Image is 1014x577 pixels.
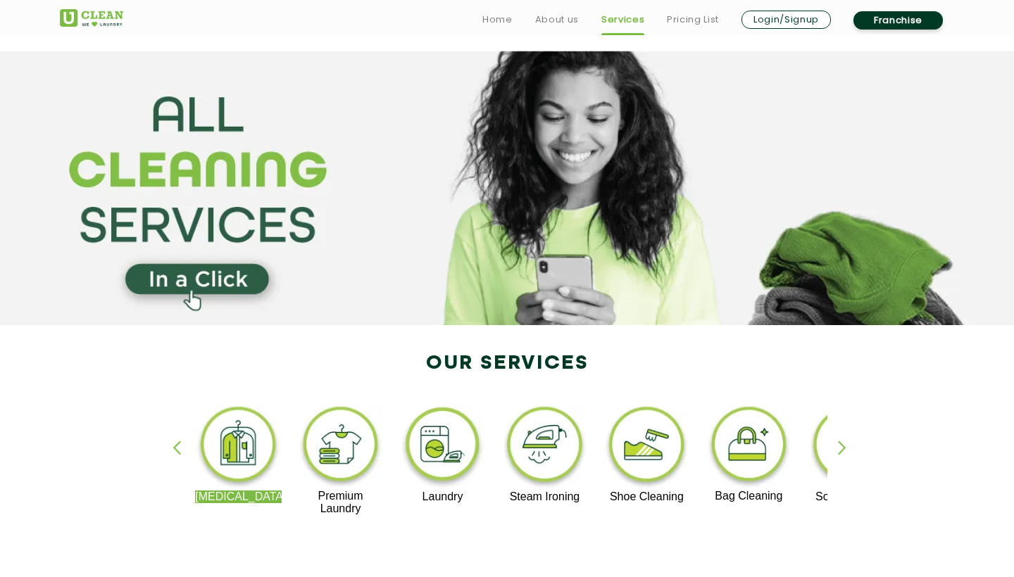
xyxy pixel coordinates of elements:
img: steam_ironing_11zon.webp [501,403,588,490]
img: sofa_cleaning_11zon.webp [808,403,894,490]
p: Laundry [399,490,486,503]
p: Premium Laundry [297,490,384,515]
img: UClean Laundry and Dry Cleaning [60,9,123,27]
a: About us [535,11,579,28]
p: Bag Cleaning [706,490,792,502]
img: dry_cleaning_11zon.webp [195,403,282,490]
p: Shoe Cleaning [603,490,690,503]
p: [MEDICAL_DATA] [195,490,282,503]
a: Pricing List [667,11,719,28]
img: laundry_cleaning_11zon.webp [399,403,486,490]
a: Franchise [853,11,943,30]
a: Login/Signup [741,11,831,29]
p: Steam Ironing [501,490,588,503]
a: Services [601,11,644,28]
img: bag_cleaning_11zon.webp [706,403,792,490]
a: Home [482,11,513,28]
img: shoe_cleaning_11zon.webp [603,403,690,490]
p: Sofa Cleaning [808,490,894,503]
img: premium_laundry_cleaning_11zon.webp [297,403,384,490]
